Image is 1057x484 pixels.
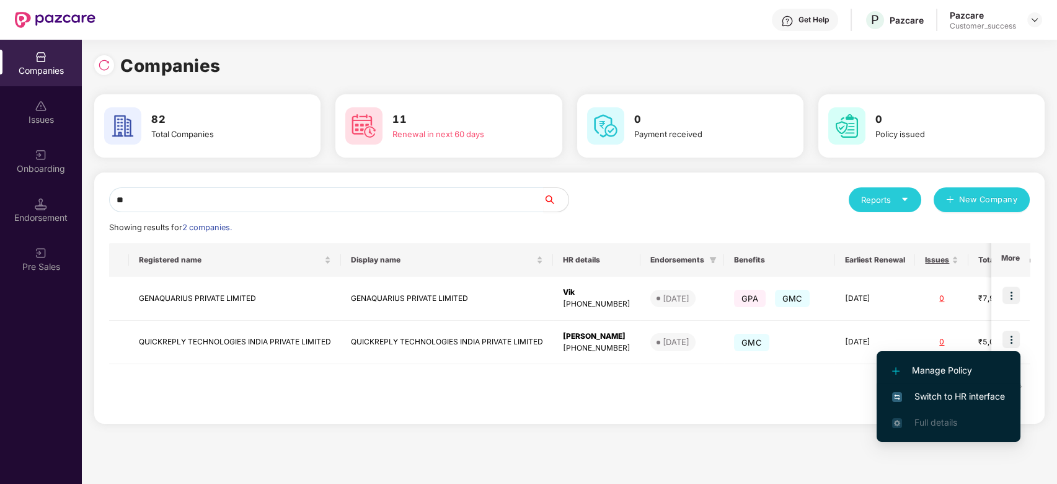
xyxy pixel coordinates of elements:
div: 0 [925,336,958,348]
div: 0 [925,293,958,305]
h3: 82 [151,112,286,128]
button: plusNew Company [934,187,1030,212]
th: Total Premium [968,243,1050,277]
span: Showing results for [109,223,232,232]
th: Registered name [129,243,341,277]
img: svg+xml;base64,PHN2ZyB3aWR0aD0iMTQuNSIgaGVpZ2h0PSIxNC41IiB2aWV3Qm94PSIwIDAgMTYgMTYiIGZpbGw9Im5vbm... [35,198,47,210]
div: [PHONE_NUMBER] [563,298,630,310]
th: Benefits [724,243,835,277]
span: filter [707,253,719,267]
div: Pazcare [950,9,1016,21]
td: QUICKREPLY TECHNOLOGIES INDIA PRIVATE LIMITED [129,321,341,365]
div: Get Help [798,15,829,25]
span: search [543,195,568,205]
img: svg+xml;base64,PHN2ZyBpZD0iSXNzdWVzX2Rpc2FibGVkIiB4bWxucz0iaHR0cDovL3d3dy53My5vcmcvMjAwMC9zdmciIH... [35,100,47,112]
img: svg+xml;base64,PHN2ZyB4bWxucz0iaHR0cDovL3d3dy53My5vcmcvMjAwMC9zdmciIHdpZHRoPSI2MCIgaGVpZ2h0PSI2MC... [587,107,624,145]
span: P [871,12,879,27]
h3: 0 [634,112,769,128]
h1: Companies [120,52,221,79]
td: [DATE] [835,277,915,321]
div: Renewal in next 60 days [392,128,527,140]
img: svg+xml;base64,PHN2ZyBpZD0iQ29tcGFuaWVzIiB4bWxucz0iaHR0cDovL3d3dy53My5vcmcvMjAwMC9zdmciIHdpZHRoPS... [35,51,47,63]
span: Endorsements [650,255,704,265]
img: svg+xml;base64,PHN2ZyBpZD0iSGVscC0zMngzMiIgeG1sbnM9Imh0dHA6Ly93d3cudzMub3JnLzIwMDAvc3ZnIiB3aWR0aD... [781,15,794,27]
th: More [991,243,1030,277]
img: icon [1002,331,1020,348]
th: Issues [915,243,968,277]
img: svg+xml;base64,PHN2ZyB4bWxucz0iaHR0cDovL3d3dy53My5vcmcvMjAwMC9zdmciIHdpZHRoPSI2MCIgaGVpZ2h0PSI2MC... [828,107,865,145]
span: filter [709,256,717,264]
span: GMC [734,334,769,351]
img: svg+xml;base64,PHN2ZyB3aWR0aD0iMjAiIGhlaWdodD0iMjAiIHZpZXdCb3g9IjAgMCAyMCAyMCIgZmlsbD0ibm9uZSIgeG... [35,247,47,259]
div: Policy issued [875,128,1010,140]
td: [DATE] [835,321,915,365]
img: svg+xml;base64,PHN2ZyB4bWxucz0iaHR0cDovL3d3dy53My5vcmcvMjAwMC9zdmciIHdpZHRoPSI2MCIgaGVpZ2h0PSI2MC... [104,107,141,145]
img: svg+xml;base64,PHN2ZyB4bWxucz0iaHR0cDovL3d3dy53My5vcmcvMjAwMC9zdmciIHdpZHRoPSIxMi4yMDEiIGhlaWdodD... [892,367,900,375]
div: ₹7,95,750.7 [978,293,1040,305]
div: [DATE] [663,292,689,305]
span: caret-down [901,195,909,204]
div: [PERSON_NAME] [563,331,630,343]
span: Issues [925,255,949,265]
div: Reports [861,194,909,206]
div: [PHONE_NUMBER] [563,343,630,354]
td: QUICKREPLY TECHNOLOGIES INDIA PRIVATE LIMITED [341,321,553,365]
h3: 11 [392,112,527,128]
button: search [543,187,569,212]
th: Earliest Renewal [835,243,915,277]
div: Customer_success [950,21,1016,31]
img: svg+xml;base64,PHN2ZyB4bWxucz0iaHR0cDovL3d3dy53My5vcmcvMjAwMC9zdmciIHdpZHRoPSIxNiIgaGVpZ2h0PSIxNi... [892,392,902,402]
span: New Company [959,194,1018,206]
div: Pazcare [890,14,924,26]
img: svg+xml;base64,PHN2ZyB4bWxucz0iaHR0cDovL3d3dy53My5vcmcvMjAwMC9zdmciIHdpZHRoPSI2MCIgaGVpZ2h0PSI2MC... [345,107,383,145]
span: 2 companies. [182,223,232,232]
span: GMC [775,290,810,307]
div: Vik [563,287,630,298]
img: svg+xml;base64,PHN2ZyBpZD0iRHJvcGRvd24tMzJ4MzIiIHhtbG5zPSJodHRwOi8vd3d3LnczLm9yZy8yMDAwL3N2ZyIgd2... [1030,15,1040,25]
div: ₹5,06,220 [978,336,1040,348]
img: icon [1002,287,1020,304]
div: [DATE] [663,336,689,348]
span: Display name [351,255,534,265]
img: svg+xml;base64,PHN2ZyB4bWxucz0iaHR0cDovL3d3dy53My5vcmcvMjAwMC9zdmciIHdpZHRoPSIxNi4zNjMiIGhlaWdodD... [892,418,902,428]
span: Full details [914,417,957,428]
span: plus [946,195,954,205]
td: GENAQUARIUS PRIVATE LIMITED [341,277,553,321]
th: Display name [341,243,553,277]
span: Manage Policy [892,364,1005,377]
span: Switch to HR interface [892,390,1005,403]
div: Payment received [634,128,769,140]
img: New Pazcare Logo [15,12,95,28]
td: GENAQUARIUS PRIVATE LIMITED [129,277,341,321]
img: svg+xml;base64,PHN2ZyB3aWR0aD0iMjAiIGhlaWdodD0iMjAiIHZpZXdCb3g9IjAgMCAyMCAyMCIgZmlsbD0ibm9uZSIgeG... [35,149,47,161]
h3: 0 [875,112,1010,128]
div: Total Companies [151,128,286,140]
span: GPA [734,290,766,307]
span: Registered name [139,255,322,265]
span: Total Premium [978,255,1031,265]
img: svg+xml;base64,PHN2ZyBpZD0iUmVsb2FkLTMyeDMyIiB4bWxucz0iaHR0cDovL3d3dy53My5vcmcvMjAwMC9zdmciIHdpZH... [98,59,110,71]
th: HR details [553,243,640,277]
